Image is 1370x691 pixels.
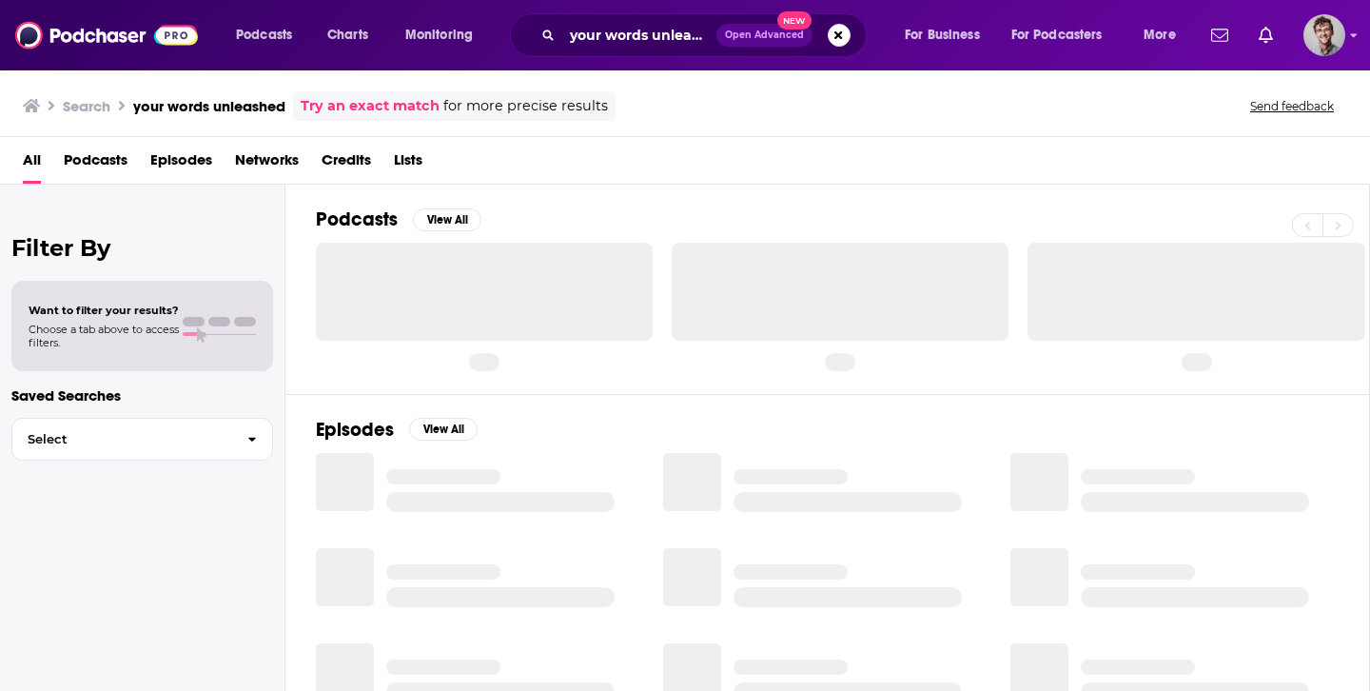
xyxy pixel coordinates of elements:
[1303,14,1345,56] img: User Profile
[301,95,440,117] a: Try an exact match
[905,22,980,49] span: For Business
[236,22,292,49] span: Podcasts
[562,20,716,50] input: Search podcasts, credits, & more...
[235,145,299,184] a: Networks
[315,20,380,50] a: Charts
[716,24,812,47] button: Open AdvancedNew
[15,17,198,53] img: Podchaser - Follow, Share and Rate Podcasts
[392,20,498,50] button: open menu
[725,30,804,40] span: Open Advanced
[394,145,422,184] a: Lists
[316,418,394,442] h2: Episodes
[891,20,1004,50] button: open menu
[528,13,885,57] div: Search podcasts, credits, & more...
[443,95,608,117] span: for more precise results
[64,145,127,184] a: Podcasts
[409,418,478,441] button: View All
[1303,14,1345,56] button: Show profile menu
[150,145,212,184] a: Episodes
[1130,20,1200,50] button: open menu
[23,145,41,184] a: All
[316,418,478,442] a: EpisodesView All
[11,386,273,405] p: Saved Searches
[316,207,481,231] a: PodcastsView All
[999,20,1130,50] button: open menu
[223,20,317,50] button: open menu
[1011,22,1103,49] span: For Podcasters
[1244,98,1340,114] button: Send feedback
[1204,19,1236,51] a: Show notifications dropdown
[133,97,285,115] h3: your words unleashed
[1303,14,1345,56] span: Logged in as DominikSSN
[322,145,371,184] a: Credits
[11,234,273,262] h2: Filter By
[316,207,398,231] h2: Podcasts
[327,22,368,49] span: Charts
[29,323,179,349] span: Choose a tab above to access filters.
[11,418,273,461] button: Select
[12,433,232,445] span: Select
[1144,22,1176,49] span: More
[405,22,473,49] span: Monitoring
[63,97,110,115] h3: Search
[29,304,179,317] span: Want to filter your results?
[413,208,481,231] button: View All
[1251,19,1281,51] a: Show notifications dropdown
[777,11,812,30] span: New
